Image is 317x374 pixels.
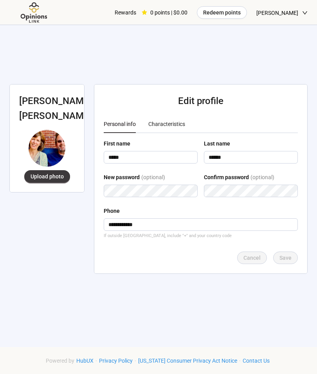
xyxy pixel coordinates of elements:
[31,172,64,181] span: Upload photo
[250,173,274,185] div: (optional)
[24,173,70,180] span: Upload photo
[237,252,267,264] button: Cancel
[148,120,185,128] div: Characteristics
[256,0,298,25] span: [PERSON_NAME]
[243,254,261,262] span: Cancel
[197,6,247,19] button: Redeem points
[29,130,65,167] img: img_2094jpeg-16fd79ce-44e4-4365-8f2f-ae7fc6217675.jpeg
[104,232,298,239] div: If outside [GEOGRAPHIC_DATA], include "+" and your country code
[141,173,165,185] div: (optional)
[104,173,140,182] div: New password
[241,358,272,364] a: Contact Us
[203,8,241,17] span: Redeem points
[104,207,120,215] div: Phone
[74,358,95,364] a: HubUX
[302,10,308,16] span: down
[204,139,230,148] div: Last name
[46,356,272,365] div: · · ·
[279,254,292,262] span: Save
[136,358,239,364] a: [US_STATE] Consumer Privacy Act Notice
[142,10,147,15] span: star
[104,139,130,148] div: First name
[46,358,74,364] span: Powered by
[24,170,70,183] button: Upload photo
[19,94,75,123] h2: [PERSON_NAME] [PERSON_NAME]
[204,173,249,182] div: Confirm password
[97,358,135,364] a: Privacy Policy
[273,252,298,264] button: Save
[104,120,136,128] div: Personal info
[104,94,298,109] h2: Edit profile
